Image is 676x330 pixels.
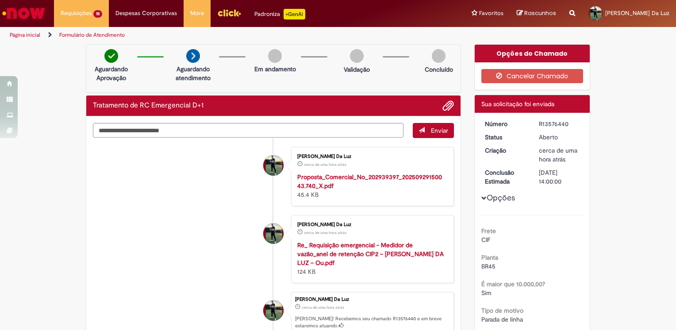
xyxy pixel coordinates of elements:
[304,162,346,167] span: cerca de uma hora atrás
[297,173,445,199] div: 45.4 KB
[172,65,215,82] p: Aguardando atendimento
[297,241,444,267] a: Re_ Requisição emergencial - Medidor de vazão_anel de retenção CIP2 – [PERSON_NAME] DA LUZ – Ou.pdf
[478,168,533,186] dt: Conclusão Estimada
[517,9,556,18] a: Rascunhos
[413,123,454,138] button: Enviar
[254,9,305,19] div: Padroniza
[479,9,503,18] span: Favoritos
[7,27,444,43] ul: Trilhas de página
[297,241,445,276] div: 124 KB
[297,222,445,227] div: [PERSON_NAME] Da Luz
[1,4,46,22] img: ServiceNow
[539,146,580,164] div: 29/09/2025 12:05:01
[268,49,282,63] img: img-circle-grey.png
[431,127,448,134] span: Enviar
[481,307,523,315] b: Tipo de motivo
[481,315,523,323] span: Parada de linha
[93,102,204,110] h2: Tratamento de RC Emergencial D+1 Histórico de tíquete
[93,123,403,138] textarea: Digite sua mensagem aqui...
[475,45,590,62] div: Opções do Chamado
[539,133,580,142] div: Aberto
[481,236,490,244] span: CIF
[481,100,554,108] span: Sua solicitação foi enviada
[442,100,454,111] button: Adicionar anexos
[304,230,346,235] span: cerca de uma hora atrás
[263,155,284,176] div: Renan Oliveira Da Luz
[481,289,492,297] span: Sim
[254,65,296,73] p: Em andamento
[90,65,133,82] p: Aguardando Aprovação
[295,297,449,302] div: [PERSON_NAME] Da Luz
[297,173,442,190] a: Proposta_Comercial_No_202939397_20250929150043.740_X.pdf
[263,223,284,244] div: Renan Oliveira Da Luz
[539,119,580,128] div: R13576440
[432,49,446,63] img: img-circle-grey.png
[478,119,533,128] dt: Número
[350,49,364,63] img: img-circle-grey.png
[263,300,284,321] div: Renan Oliveira Da Luz
[425,65,453,74] p: Concluído
[59,31,125,38] a: Formulário de Atendimento
[93,10,102,18] span: 18
[297,154,445,159] div: [PERSON_NAME] Da Luz
[104,49,118,63] img: check-circle-green.png
[344,65,370,74] p: Validação
[605,9,669,17] span: [PERSON_NAME] Da Luz
[186,49,200,63] img: arrow-next.png
[481,253,498,261] b: Planta
[481,280,545,288] b: É maior que 10.000,00?
[481,69,584,83] button: Cancelar Chamado
[524,9,556,17] span: Rascunhos
[115,9,177,18] span: Despesas Corporativas
[539,146,577,163] span: cerca de uma hora atrás
[10,31,40,38] a: Página inicial
[539,168,580,186] div: [DATE] 14:00:00
[295,315,449,329] p: [PERSON_NAME]! Recebemos seu chamado R13576440 e em breve estaremos atuando.
[61,9,92,18] span: Requisições
[478,133,533,142] dt: Status
[302,305,344,310] span: cerca de uma hora atrás
[481,227,496,235] b: Frete
[481,262,495,270] span: BR45
[284,9,305,19] p: +GenAi
[478,146,533,155] dt: Criação
[302,305,344,310] time: 29/09/2025 12:05:01
[190,9,204,18] span: More
[217,6,241,19] img: click_logo_yellow_360x200.png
